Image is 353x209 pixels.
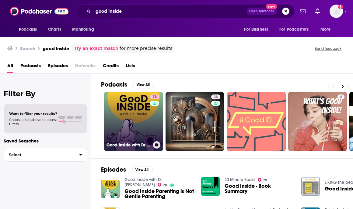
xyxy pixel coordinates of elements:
div: Search podcasts, credits, & more... [76,4,295,18]
img: Good Inside Parenting is Not Gentle Parenting [101,180,120,198]
img: Good Inside [301,177,320,196]
a: Show notifications dropdown [313,6,322,16]
button: View All [131,166,153,173]
span: 6 [340,94,342,100]
span: Want to filter your results? [9,111,57,116]
button: open menu [275,24,317,35]
h2: Episodes [101,166,126,173]
span: For Podcasters [279,25,309,34]
span: 79 [263,179,267,181]
a: Podcasts [20,61,41,73]
span: Networks [75,61,96,73]
a: Episodes [48,61,68,73]
svg: Add a profile image [338,5,343,9]
a: Good Inside Parenting is Not Gentle Parenting [124,189,194,199]
span: 78 [163,184,167,187]
a: 6 [337,94,344,99]
span: Choose a tab above to access filters. [9,118,57,126]
a: 20 Minute Books [225,177,255,182]
a: 78 [158,183,167,187]
span: Open Advanced [249,10,274,13]
a: Good Inside with Dr. Becky [124,177,163,187]
img: User Profile [330,5,343,18]
span: For Business [244,25,268,34]
a: Try an exact match [74,45,118,52]
a: 78Good Inside with Dr. [PERSON_NAME] [104,92,163,151]
h2: Podcasts [101,81,127,88]
span: Charts [48,25,61,34]
a: 6 [288,92,347,151]
a: Credits [103,61,119,73]
span: Monitoring [72,25,94,34]
span: New [266,4,277,9]
h2: Filter By [4,89,87,98]
a: PodcastsView All [101,81,154,88]
button: Select [4,148,87,162]
a: All [7,61,13,73]
span: Select [4,153,74,157]
a: Show notifications dropdown [298,6,308,16]
button: open menu [68,24,102,35]
button: open menu [316,24,338,35]
a: 28 [166,92,225,151]
button: Show profile menu [330,5,343,18]
span: Logged in as untitledpartners [330,5,343,18]
button: open menu [15,24,45,35]
a: Good Inside - Book Summary [225,183,294,194]
span: 28 [214,94,218,100]
a: 78 [150,94,159,99]
a: Charts [44,24,65,35]
span: 78 [152,94,157,100]
p: Saved Searches [4,138,87,144]
button: open menu [240,24,276,35]
a: 28 [211,94,220,99]
button: Open AdvancedNew [246,8,277,15]
a: EpisodesView All [101,166,153,173]
h3: good inside [43,46,69,51]
input: Search podcasts, credits, & more... [93,6,246,16]
span: Podcasts [19,25,37,34]
span: More [320,25,331,34]
a: 79 [258,178,267,182]
button: Send feedback [313,46,343,51]
a: Lists [126,61,135,73]
img: Good Inside - Book Summary [201,177,220,196]
button: View All [132,81,154,88]
h3: Search [20,46,35,51]
span: for more precise results [120,45,172,52]
h3: Good Inside with Dr. [PERSON_NAME] [107,142,151,148]
img: Podchaser - Follow, Share and Rate Podcasts [10,5,68,17]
